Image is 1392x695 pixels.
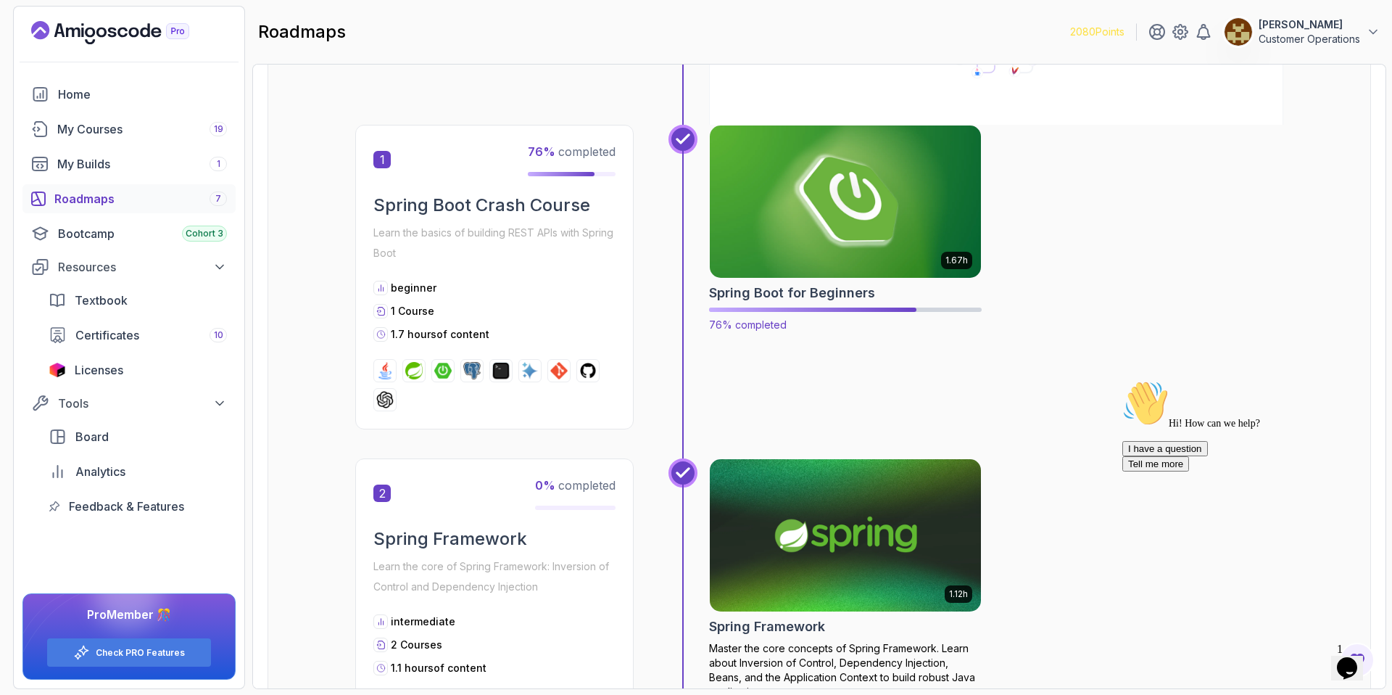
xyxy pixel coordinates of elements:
span: 19 [214,123,223,135]
button: I have a question [6,67,91,82]
div: Bootcamp [58,225,227,242]
span: 0 % [535,478,555,493]
div: My Builds [57,155,227,173]
span: Cohort 3 [186,228,223,239]
p: 1.12h [949,588,968,600]
img: postgres logo [463,362,481,379]
span: Board [75,428,109,445]
button: Resources [22,254,236,280]
img: Spring Framework card [710,459,981,612]
img: spring logo [405,362,423,379]
img: github logo [579,362,597,379]
a: roadmaps [22,184,236,213]
span: 1 Course [391,305,434,317]
a: certificates [40,321,236,350]
span: completed [528,144,616,159]
span: 7 [215,193,221,205]
h2: Spring Boot Crash Course [373,194,616,217]
a: feedback [40,492,236,521]
p: [PERSON_NAME] [1259,17,1360,32]
a: builds [22,149,236,178]
img: java logo [376,362,394,379]
img: Spring Boot for Beginners card [703,122,988,281]
div: My Courses [57,120,227,138]
a: home [22,80,236,109]
span: 76 % [528,144,555,159]
a: bootcamp [22,219,236,248]
div: Roadmaps [54,190,227,207]
div: Tools [58,395,227,412]
img: terminal logo [492,362,510,379]
p: intermediate [391,614,455,629]
img: :wave: [6,6,52,52]
p: Learn the core of Spring Framework: Inversion of Control and Dependency Injection [373,556,616,597]
span: Hi! How can we help? [6,44,144,54]
span: 1 [373,151,391,168]
img: user profile image [1225,18,1252,46]
button: user profile image[PERSON_NAME]Customer Operations [1224,17,1380,46]
img: spring-boot logo [434,362,452,379]
span: 2 Courses [391,638,442,651]
span: 2 [373,485,391,502]
button: Tell me more [6,82,72,97]
p: beginner [391,281,436,295]
img: jetbrains icon [49,363,66,377]
div: Home [58,86,227,103]
button: Tools [22,390,236,416]
a: Check PRO Features [96,647,185,659]
span: Textbook [75,292,128,309]
span: Licenses [75,361,123,379]
h2: Spring Boot for Beginners [709,283,875,303]
button: Check PRO Features [46,638,212,667]
span: Certificates [75,326,139,344]
p: Learn the basics of building REST APIs with Spring Boot [373,223,616,263]
span: completed [535,478,616,493]
span: 76% completed [709,318,787,331]
img: git logo [550,362,568,379]
img: ai logo [521,362,539,379]
p: 2080 Points [1070,25,1124,39]
a: licenses [40,355,236,384]
p: 1.1 hours of content [391,661,486,675]
img: chatgpt logo [376,391,394,408]
a: board [40,422,236,451]
iframe: chat widget [1116,374,1377,630]
span: 10 [214,329,223,341]
h2: Spring Framework [709,617,825,637]
iframe: chat widget [1331,637,1377,680]
a: Landing page [31,21,223,44]
a: analytics [40,457,236,486]
a: courses [22,115,236,144]
div: 👋Hi! How can we help?I have a questionTell me more [6,6,267,97]
span: 1 [217,158,220,170]
p: Customer Operations [1259,32,1360,46]
a: textbook [40,286,236,315]
span: Feedback & Features [69,498,184,515]
div: Resources [58,258,227,276]
a: Spring Boot for Beginners card1.67hSpring Boot for Beginners76% completed [709,125,982,332]
span: Analytics [75,463,125,480]
p: 1.7 hours of content [391,327,489,342]
p: 1.67h [945,255,968,266]
h2: roadmaps [258,20,346,44]
h2: Spring Framework [373,527,616,551]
